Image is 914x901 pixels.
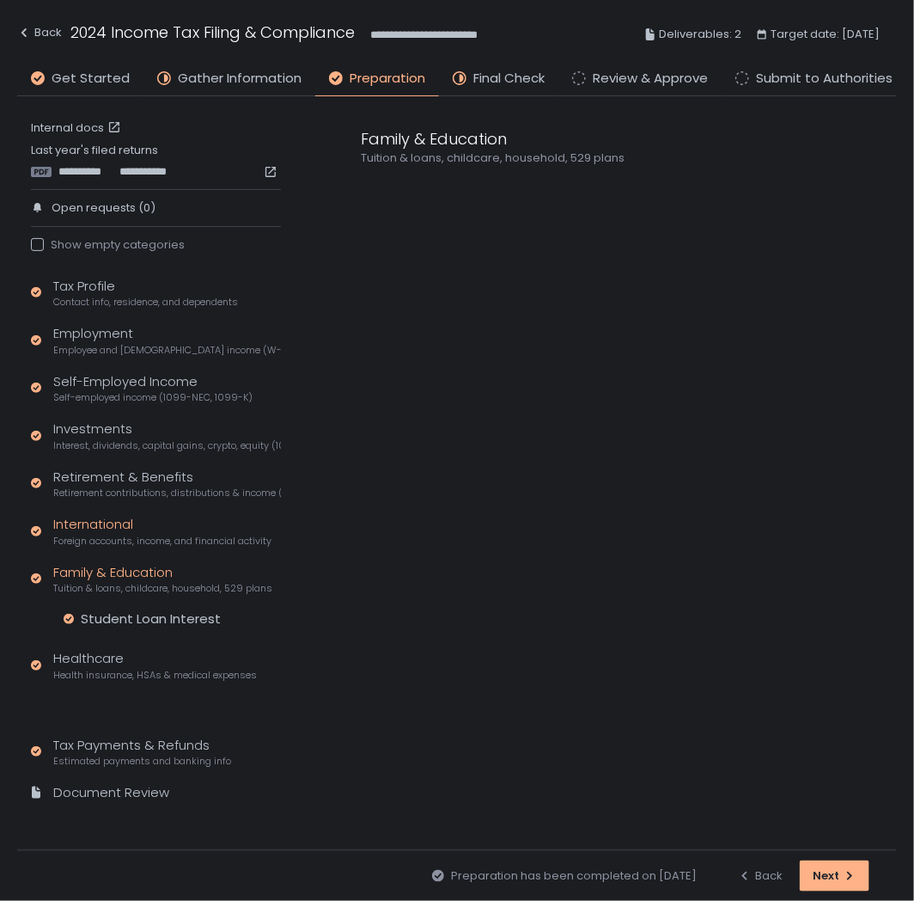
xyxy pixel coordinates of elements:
button: Next [800,861,869,892]
span: Review & Approve [593,69,708,89]
h1: 2024 Income Tax Filing & Compliance [70,21,355,44]
span: Foreign accounts, income, and financial activity [53,535,271,548]
span: Employee and [DEMOGRAPHIC_DATA] income (W-2s) [53,344,281,357]
div: Student Loan Interest [81,610,221,628]
div: Self-Employed Income [53,372,253,405]
div: International [53,515,271,548]
span: Get Started [52,69,130,89]
div: Investments [53,420,281,452]
div: Back [17,22,62,43]
span: Interest, dividends, capital gains, crypto, equity (1099s, K-1s) [53,439,281,452]
span: Preparation [350,69,425,89]
span: Gather Information [178,69,302,89]
div: Back [738,868,783,884]
div: Tax Payments & Refunds [53,736,231,769]
span: Deliverables: 2 [659,24,741,45]
span: Self-employed income (1099-NEC, 1099-K) [53,391,253,404]
div: Employment [53,324,281,357]
div: Document Review [53,783,169,803]
span: Open requests (0) [52,200,155,216]
div: Family & Education [361,127,862,150]
div: Next [813,868,856,884]
div: Healthcare [53,649,257,682]
a: Internal docs [31,120,125,136]
div: Tuition & loans, childcare, household, 529 plans [361,150,862,166]
span: Health insurance, HSAs & medical expenses [53,669,257,682]
button: Back [738,861,783,892]
span: Preparation has been completed on [DATE] [451,868,697,884]
div: Family & Education [53,563,272,596]
div: Retirement & Benefits [53,468,281,500]
span: Estimated payments and banking info [53,755,231,768]
button: Back [17,21,62,49]
div: Tax Profile [53,277,238,310]
span: Retirement contributions, distributions & income (1099-R, 5498) [53,487,281,500]
span: Contact info, residence, and dependents [53,296,238,309]
span: Target date: [DATE] [771,24,880,45]
div: Last year's filed returns [31,143,281,179]
span: Submit to Authorities [756,69,893,89]
span: Tuition & loans, childcare, household, 529 plans [53,582,272,595]
span: Final Check [473,69,545,89]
